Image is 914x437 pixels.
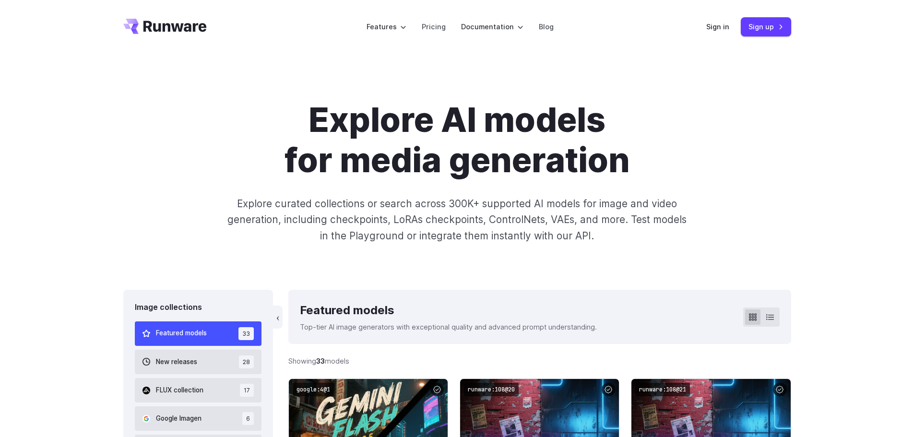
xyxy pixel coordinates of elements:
span: 6 [242,412,254,425]
button: New releases 28 [135,350,262,374]
button: FLUX collection 17 [135,378,262,402]
label: Documentation [461,21,523,32]
span: 17 [240,384,254,397]
button: ‹ [273,306,283,329]
div: Featured models [300,301,597,319]
code: runware:108@21 [635,383,690,397]
a: Sign in [706,21,729,32]
span: 28 [239,355,254,368]
label: Features [367,21,406,32]
div: Showing models [288,355,349,366]
h1: Explore AI models for media generation [190,100,724,180]
span: New releases [156,357,197,367]
p: Top-tier AI image generators with exceptional quality and advanced prompt understanding. [300,321,597,332]
span: Featured models [156,328,207,339]
code: runware:108@20 [464,383,519,397]
span: Google Imagen [156,413,202,424]
a: Pricing [422,21,446,32]
div: Image collections [135,301,262,314]
span: 33 [238,327,254,340]
a: Sign up [741,17,791,36]
button: Google Imagen 6 [135,406,262,431]
a: Go to / [123,19,207,34]
strong: 33 [316,357,325,365]
button: Featured models 33 [135,321,262,346]
a: Blog [539,21,554,32]
span: FLUX collection [156,385,203,396]
code: google:4@1 [293,383,334,397]
p: Explore curated collections or search across 300K+ supported AI models for image and video genera... [223,196,690,244]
